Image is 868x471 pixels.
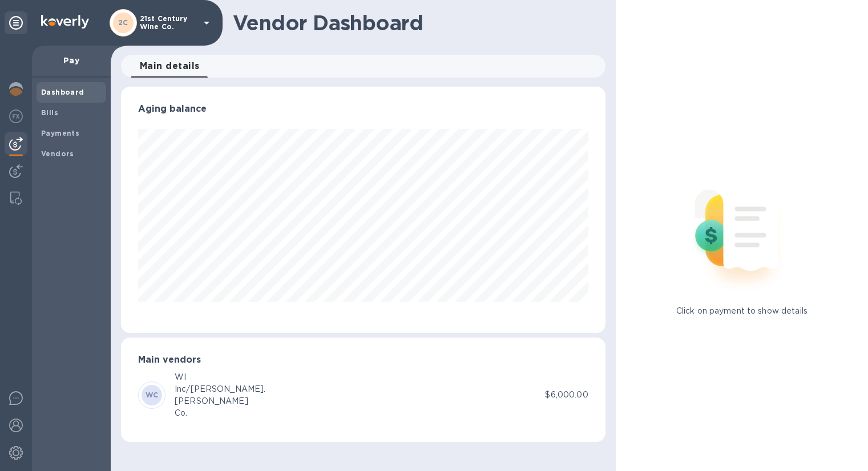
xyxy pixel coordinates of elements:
b: Dashboard [41,88,84,96]
div: [PERSON_NAME] [175,395,265,407]
b: 2C [118,18,128,27]
b: WC [146,391,159,399]
h3: Aging balance [138,104,588,115]
h3: Main vendors [138,355,588,366]
b: Bills [41,108,58,117]
b: Vendors [41,149,74,158]
p: $6,000.00 [545,389,588,401]
img: Logo [41,15,89,29]
img: Foreign exchange [9,109,23,123]
p: 21st Century Wine Co. [140,15,197,31]
span: Main details [140,58,200,74]
div: Co. [175,407,265,419]
div: WI [175,371,265,383]
div: Inc/[PERSON_NAME]. [175,383,265,395]
h1: Vendor Dashboard [233,11,597,35]
p: Click on payment to show details [676,305,808,317]
p: Pay [41,55,102,66]
b: Payments [41,129,79,137]
div: Unpin categories [5,11,27,34]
